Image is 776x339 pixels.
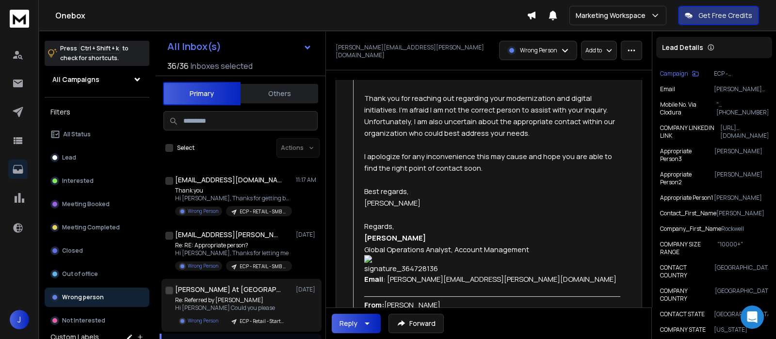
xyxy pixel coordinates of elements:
p: Email [660,85,675,93]
p: Hi [PERSON_NAME], Thanks for getting back [175,194,291,202]
p: Closed [62,247,83,255]
button: J [10,310,29,329]
label: Select [177,144,194,152]
div: Reply [339,319,357,328]
p: Re: Referred by [PERSON_NAME] [175,296,291,304]
img: logo [10,10,29,28]
p: [GEOGRAPHIC_DATA] [714,264,768,279]
span: Regards, [364,221,394,231]
p: Out of office [62,270,98,278]
button: All Inbox(s) [160,37,320,56]
span: Global Operations Analyst, Account Management [364,244,529,254]
p: ECP - RETAIL - SMB | [PERSON_NAME] [240,208,286,215]
p: COMPANY COUNTRY [660,287,715,303]
p: COMPANY LINKEDIN LINK [660,124,720,140]
p: Mobile No. Via Clodura [660,101,716,116]
span: Email [364,274,383,284]
p: COMPANY STATE [660,326,706,334]
span: 36 / 36 [167,60,189,72]
p: Wrong Person [188,208,218,215]
p: Meeting Booked [62,200,110,208]
p: Lead Details [662,43,703,52]
p: 11:17 AM [296,176,318,184]
p: [PERSON_NAME] [714,147,769,163]
p: Wrong person [62,293,104,301]
p: "10000+" [717,241,768,256]
span: : [PERSON_NAME][EMAIL_ADDRESS][PERSON_NAME][DOMAIN_NAME] [383,274,616,284]
p: All Status [63,130,91,138]
p: ECP - Manufacturing - Enterprise | [PERSON_NAME] [714,70,768,78]
span: [PERSON_NAME] [364,233,426,242]
button: Lead [45,148,149,167]
span: From: [364,300,384,309]
button: Not Interested [45,311,149,330]
span: I apologize for any inconvenience this may cause and hope you are able to find the right point of... [364,151,614,173]
p: Re: RE: Appropriate person? [175,242,291,249]
p: Meeting Completed [62,224,120,231]
p: [PERSON_NAME] [714,194,768,202]
p: Add to [585,47,602,54]
h1: [EMAIL_ADDRESS][PERSON_NAME][DOMAIN_NAME] [175,230,282,240]
p: Press to check for shortcuts. [60,44,129,63]
p: Appropriate Person2 [660,171,714,186]
h1: [PERSON_NAME] At [GEOGRAPHIC_DATA] [175,285,282,294]
h1: All Inbox(s) [167,42,221,51]
p: [US_STATE] [714,326,768,334]
p: Contact_First_Name [660,210,716,217]
button: All Campaigns [45,70,149,89]
p: Wrong Person [188,262,218,270]
p: Thank you [175,187,291,194]
p: Hi [PERSON_NAME] Could you please [175,304,291,312]
div: Open Intercom Messenger [741,306,764,329]
p: Company_First_Name [660,225,721,233]
h3: Filters [45,105,149,119]
p: ECP - Retail - Startup | [PERSON_NAME] [240,318,286,325]
button: Meeting Completed [45,218,149,237]
button: Out of office [45,264,149,284]
p: [GEOGRAPHIC_DATA] [715,287,768,303]
p: Get Free Credits [698,11,752,20]
button: Primary [163,82,241,105]
p: [PERSON_NAME] [714,171,769,186]
p: Wrong Person [520,47,557,54]
button: Reply [332,314,381,333]
button: Meeting Booked [45,194,149,214]
p: [PERSON_NAME] [716,210,768,217]
h1: Onebox [55,10,527,21]
button: Get Free Credits [678,6,759,25]
p: [DATE] [296,286,318,293]
p: Appropriate Person3 [660,147,714,163]
p: Marketing Workspace [576,11,649,20]
p: [PERSON_NAME][EMAIL_ADDRESS][PERSON_NAME][DOMAIN_NAME] [336,44,486,59]
p: Rockwell [721,225,768,233]
p: CONTACT COUNTRY [660,264,714,279]
p: Lead [62,154,76,161]
p: [URL][DOMAIN_NAME] [720,124,769,140]
p: "[PHONE_NUMBER],[PHONE_NUMBER]" [716,101,768,116]
button: Closed [45,241,149,260]
h1: All Campaigns [52,75,99,84]
span: Best regards, [364,186,409,196]
p: COMPANY SIZE RANGE [660,241,717,256]
h1: [EMAIL_ADDRESS][DOMAIN_NAME] [175,175,282,185]
p: Not Interested [62,317,105,324]
span: [PERSON_NAME] [364,198,420,208]
p: [DATE] [296,231,318,239]
p: Wrong Person [188,317,218,324]
p: Interested [62,177,94,185]
button: Forward [388,314,444,333]
p: Hi [PERSON_NAME], Thanks for letting me [175,249,291,257]
p: ECP - RETAIL - SMB | [PERSON_NAME] [240,263,286,270]
h3: Inboxes selected [191,60,253,72]
p: Campaign [660,70,688,78]
button: All Status [45,125,149,144]
p: CONTACT STATE [660,310,705,318]
button: Others [241,83,318,104]
p: [GEOGRAPHIC_DATA] [714,310,768,318]
img: signature_364728136 [364,255,443,273]
button: Wrong person [45,288,149,307]
button: Interested [45,171,149,191]
span: Thank you for reaching out regarding your modernization and digital initiatives. I'm afraid I am ... [364,93,616,138]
